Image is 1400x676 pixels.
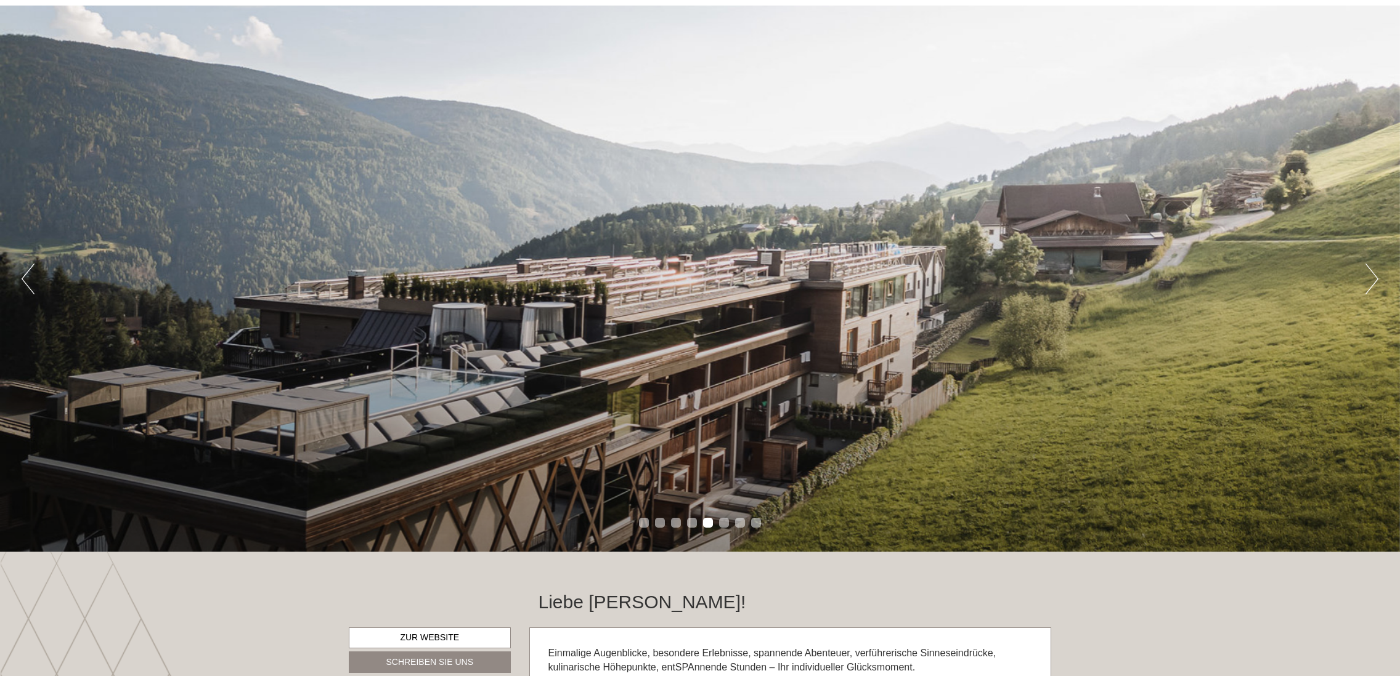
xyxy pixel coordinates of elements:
a: Schreiben Sie uns [349,651,511,673]
a: Zur Website [349,627,511,648]
h1: Liebe [PERSON_NAME]! [539,592,746,612]
button: Previous [22,264,35,294]
p: Einmalige Augenblicke, besondere Erlebnisse, spannende Abenteuer, verführerische Sinneseindrücke,... [548,646,1033,675]
button: Next [1365,264,1378,294]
